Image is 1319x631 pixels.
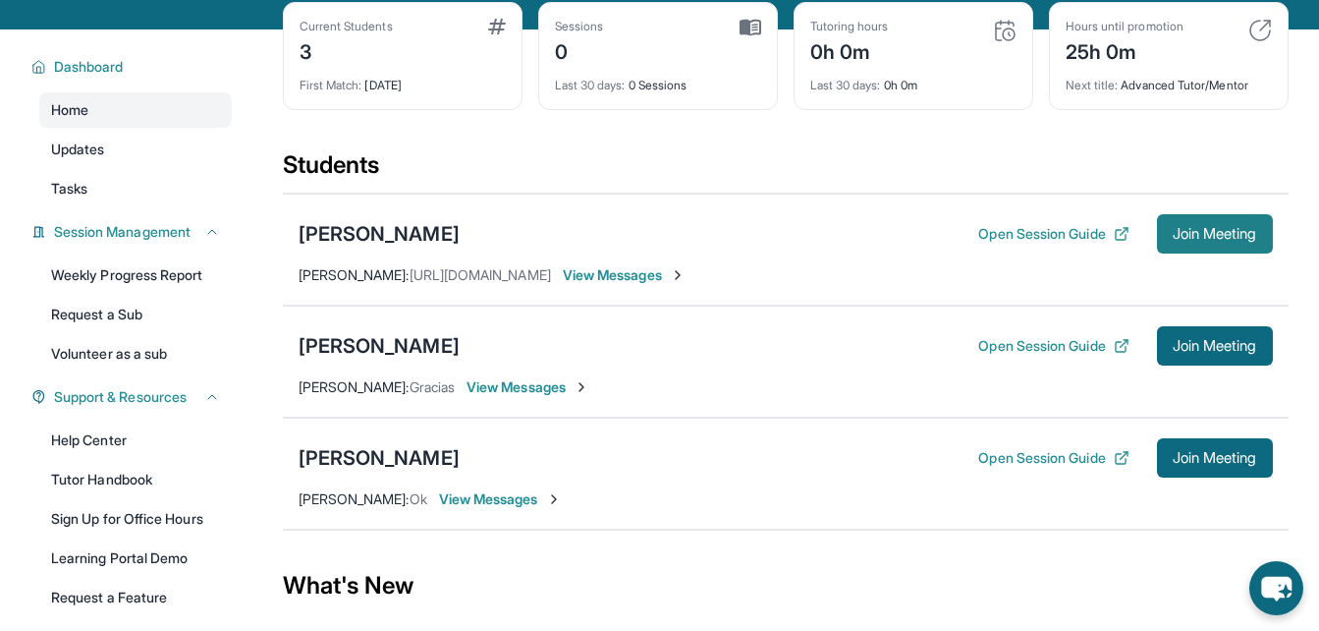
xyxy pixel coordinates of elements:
[555,19,604,34] div: Sessions
[299,220,460,248] div: [PERSON_NAME]
[810,78,881,92] span: Last 30 days :
[740,19,761,36] img: card
[39,501,232,537] a: Sign Up for Office Hours
[574,379,589,395] img: Chevron-Right
[299,266,410,283] span: [PERSON_NAME] :
[1173,340,1257,352] span: Join Meeting
[39,423,232,458] a: Help Center
[299,332,460,360] div: [PERSON_NAME]
[1173,452,1257,464] span: Join Meeting
[555,78,626,92] span: Last 30 days :
[300,78,362,92] span: First Match :
[546,491,562,507] img: Chevron-Right
[993,19,1017,42] img: card
[563,265,686,285] span: View Messages
[39,171,232,206] a: Tasks
[299,444,460,472] div: [PERSON_NAME]
[978,336,1128,356] button: Open Session Guide
[39,132,232,167] a: Updates
[410,490,427,507] span: Ok
[39,580,232,615] a: Request a Feature
[978,224,1128,244] button: Open Session Guide
[1066,78,1119,92] span: Next title :
[555,34,604,66] div: 0
[810,66,1017,93] div: 0h 0m
[810,19,889,34] div: Tutoring hours
[1157,326,1273,366] button: Join Meeting
[54,387,187,407] span: Support & Resources
[467,377,589,397] span: View Messages
[1248,19,1272,42] img: card
[1249,561,1303,615] button: chat-button
[51,100,88,120] span: Home
[39,336,232,372] a: Volunteer as a sub
[488,19,506,34] img: card
[51,179,87,199] span: Tasks
[283,543,1289,629] div: What's New
[39,92,232,128] a: Home
[39,258,232,293] a: Weekly Progress Report
[439,489,562,509] span: View Messages
[39,462,232,497] a: Tutor Handbook
[555,66,761,93] div: 0 Sessions
[670,267,686,283] img: Chevron-Right
[46,57,220,77] button: Dashboard
[810,34,889,66] div: 0h 0m
[1157,438,1273,478] button: Join Meeting
[410,266,551,283] span: [URL][DOMAIN_NAME]
[51,140,105,159] span: Updates
[300,34,393,66] div: 3
[300,66,506,93] div: [DATE]
[1066,19,1183,34] div: Hours until promotion
[39,297,232,332] a: Request a Sub
[39,541,232,576] a: Learning Portal Demo
[410,378,456,395] span: Gracias
[299,490,410,507] span: [PERSON_NAME] :
[300,19,393,34] div: Current Students
[1066,34,1183,66] div: 25h 0m
[978,448,1128,468] button: Open Session Guide
[54,57,124,77] span: Dashboard
[1066,66,1272,93] div: Advanced Tutor/Mentor
[299,378,410,395] span: [PERSON_NAME] :
[46,387,220,407] button: Support & Resources
[283,149,1289,193] div: Students
[1173,228,1257,240] span: Join Meeting
[1157,214,1273,254] button: Join Meeting
[46,222,220,242] button: Session Management
[54,222,191,242] span: Session Management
